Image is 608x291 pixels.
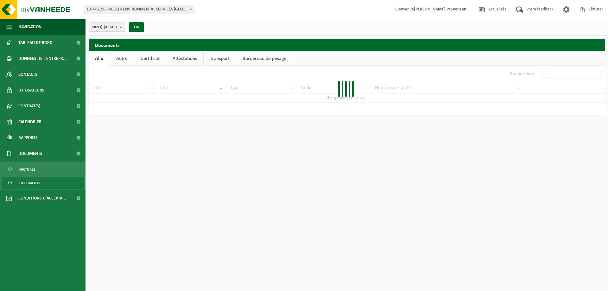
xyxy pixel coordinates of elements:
[18,82,44,98] span: Utilisateurs
[19,177,40,189] span: Documents
[18,114,41,130] span: Calendrier
[89,51,110,66] a: Alle
[2,163,84,175] a: Factures
[18,146,42,161] span: Documents
[18,19,41,35] span: Navigation
[84,5,194,14] span: 10-746158 - VEOLIA ENVIRONMENTAL SERVICES WALLONIE - GRÂCE-HOLLOGNE
[166,51,203,66] a: Attestations
[89,22,125,32] button: Site(s)(45/45)
[110,51,134,66] a: Autre
[204,51,236,66] a: Transport
[18,35,53,51] span: Tableau de bord
[18,190,66,206] span: Conditions d'accepta...
[18,98,40,114] span: Contrat(s)
[89,39,605,51] h2: Documents
[2,177,84,189] a: Documents
[18,130,38,146] span: Rapports
[414,7,467,12] strong: [PERSON_NAME] Provenzani
[19,163,35,175] span: Factures
[92,22,117,32] span: Site(s)
[134,51,166,66] a: Certificat
[129,22,144,32] button: OK
[18,51,67,66] span: Données de l'entrepr...
[104,25,117,29] count: (45/45)
[236,51,293,66] a: Bordereau de pesage
[18,66,37,82] span: Contacts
